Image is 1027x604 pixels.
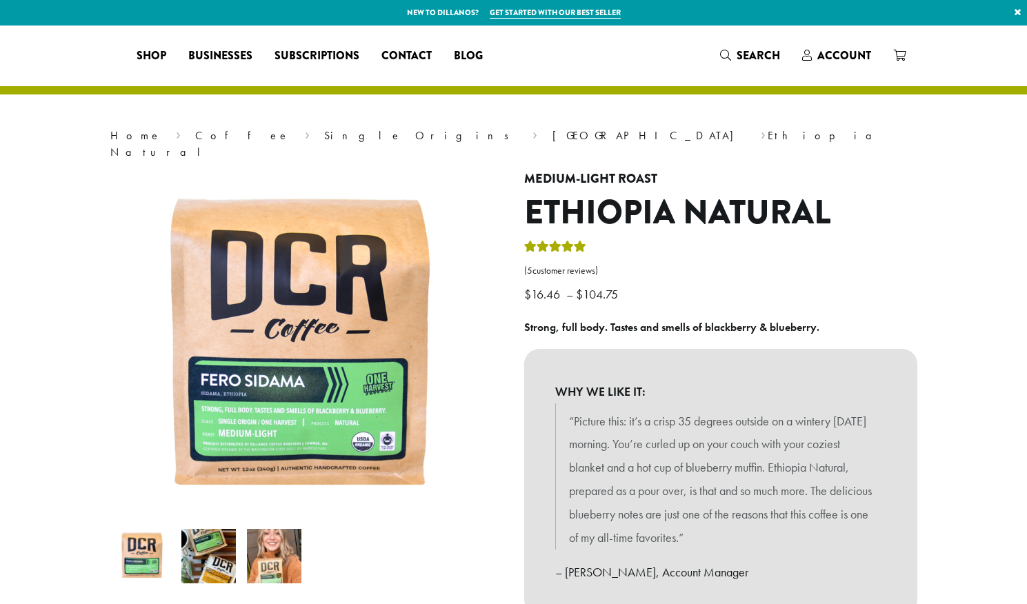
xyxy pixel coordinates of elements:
a: Search [709,44,791,67]
img: Ethiopia Natural - Image 2 [181,529,236,583]
span: › [532,123,537,144]
span: Account [817,48,871,63]
div: Rated 5.00 out of 5 [524,239,586,259]
a: (5customer reviews) [524,264,917,278]
bdi: 16.46 [524,286,564,302]
a: Single Origins [324,128,518,143]
b: Strong, full body. Tastes and smells of blackberry & blueberry. [524,320,819,334]
a: Coffee [195,128,290,143]
h1: Ethiopia Natural [524,193,917,233]
a: Home [110,128,161,143]
img: Fero Sidama by Dillanos Coffee Roasters [116,529,170,583]
span: Blog [454,48,483,65]
a: [GEOGRAPHIC_DATA] [552,128,746,143]
span: Search [737,48,780,63]
p: – [PERSON_NAME], Account Manager [555,561,886,584]
span: 5 [527,265,532,276]
a: Get started with our best seller [490,7,621,19]
span: › [176,123,181,144]
span: › [761,123,766,144]
span: › [305,123,310,144]
span: $ [524,286,531,302]
img: Ethiopia Natural - Image 3 [247,529,301,583]
bdi: 104.75 [576,286,621,302]
span: Shop [137,48,166,65]
nav: Breadcrumb [110,128,917,161]
span: $ [576,286,583,302]
span: Contact [381,48,432,65]
span: – [566,286,573,302]
p: “Picture this: it’s a crisp 35 degrees outside on a wintery [DATE] morning. You’re curled up on y... [569,410,873,550]
h4: Medium-Light Roast [524,172,917,187]
span: Subscriptions [275,48,359,65]
span: Businesses [188,48,252,65]
b: WHY WE LIKE IT: [555,380,886,403]
a: Shop [126,45,177,67]
img: Fero Sidama by Dillanos Coffee Roasters [134,172,479,524]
